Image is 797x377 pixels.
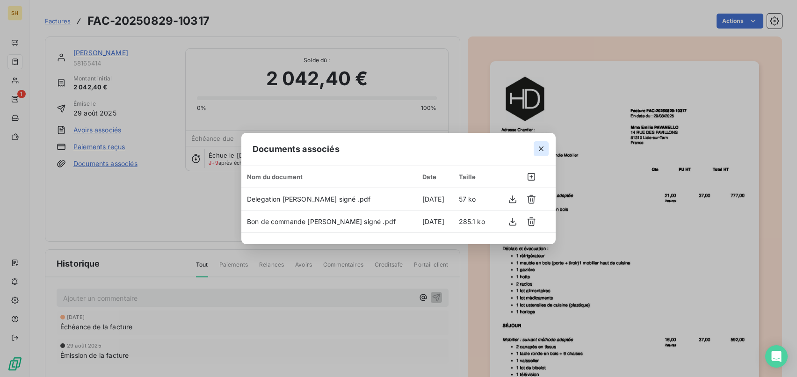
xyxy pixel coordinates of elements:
span: Bon de commande [PERSON_NAME] signé .pdf [247,217,396,225]
div: Nom du document [247,173,411,181]
span: [DATE] [422,217,444,225]
div: Open Intercom Messenger [765,345,788,368]
span: 285.1 ko [459,217,485,225]
div: Date [422,173,448,181]
span: [DATE] [422,195,444,203]
div: Taille [459,173,489,181]
span: 57 ko [459,195,476,203]
span: Delegation [PERSON_NAME] signé .pdf [247,195,370,203]
span: Documents associés [253,143,340,155]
